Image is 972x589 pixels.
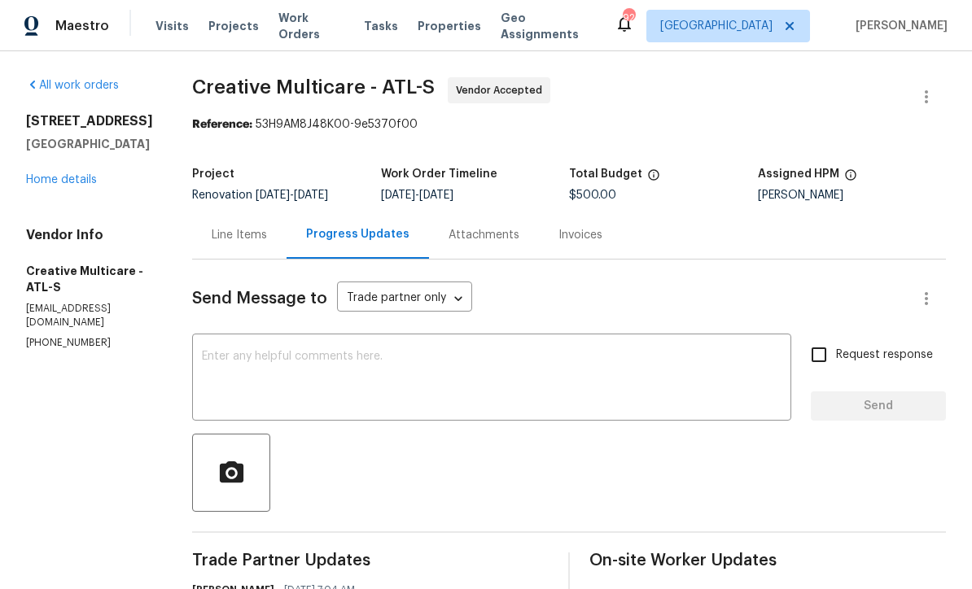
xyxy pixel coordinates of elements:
span: Properties [418,18,481,34]
div: [PERSON_NAME] [758,190,947,201]
span: [GEOGRAPHIC_DATA] [660,18,773,34]
h5: Total Budget [569,168,642,180]
span: Geo Assignments [501,10,595,42]
div: 53H9AM8J48K00-9e5370f00 [192,116,946,133]
span: Projects [208,18,259,34]
span: Send Message to [192,290,327,307]
h4: Vendor Info [26,227,153,243]
span: Visits [155,18,189,34]
span: Work Orders [278,10,344,42]
span: [DATE] [419,190,453,201]
h5: [GEOGRAPHIC_DATA] [26,136,153,152]
span: Trade Partner Updates [192,552,549,569]
h2: [STREET_ADDRESS] [26,113,153,129]
div: Trade partner only [337,286,472,312]
span: [DATE] [256,190,290,201]
a: Home details [26,174,97,185]
div: Progress Updates [306,226,409,242]
span: [DATE] [381,190,415,201]
span: Request response [836,347,933,364]
div: Line Items [212,227,267,243]
h5: Assigned HPM [758,168,839,180]
div: Invoices [558,227,602,243]
a: All work orders [26,80,119,91]
h5: Creative Multicare - ATL-S [26,263,153,295]
span: [DATE] [294,190,328,201]
h5: Project [192,168,234,180]
p: [EMAIL_ADDRESS][DOMAIN_NAME] [26,302,153,329]
span: - [256,190,328,201]
div: Attachments [449,227,519,243]
span: Vendor Accepted [456,82,549,98]
span: Renovation [192,190,328,201]
div: 92 [623,10,634,26]
span: The total cost of line items that have been proposed by Opendoor. This sum includes line items th... [647,168,660,190]
span: On-site Worker Updates [589,552,946,569]
span: Maestro [55,18,109,34]
span: Creative Multicare - ATL-S [192,77,435,97]
span: [PERSON_NAME] [849,18,948,34]
span: - [381,190,453,201]
span: The hpm assigned to this work order. [844,168,857,190]
span: Tasks [364,20,398,32]
h5: Work Order Timeline [381,168,497,180]
b: Reference: [192,119,252,130]
span: $500.00 [569,190,616,201]
p: [PHONE_NUMBER] [26,336,153,350]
